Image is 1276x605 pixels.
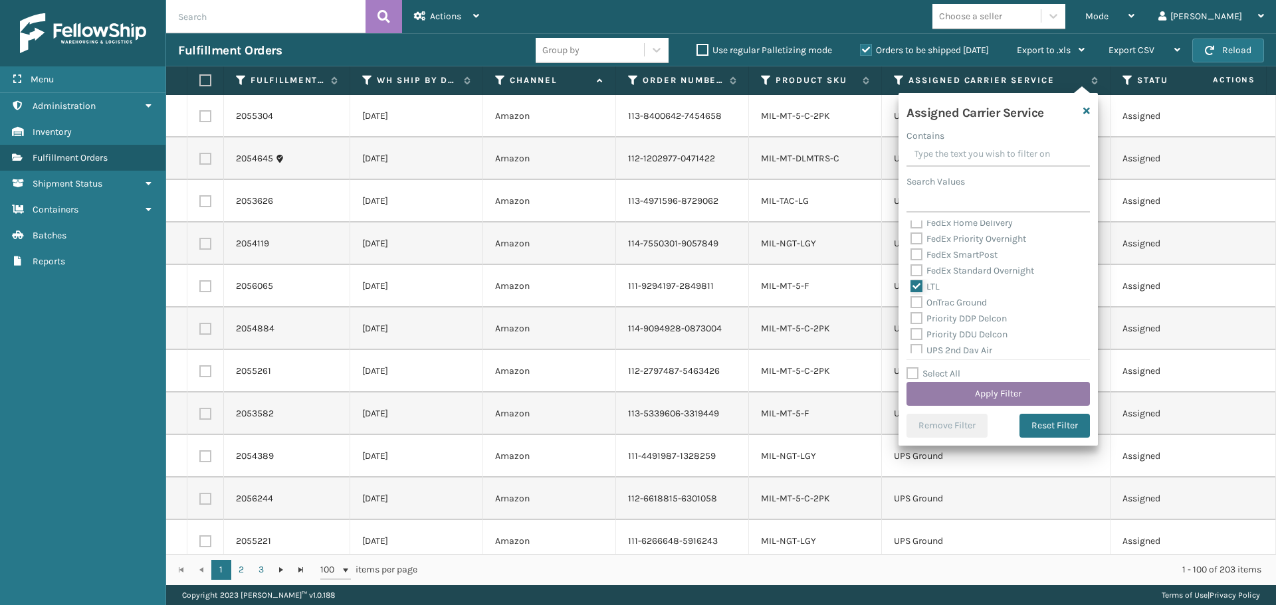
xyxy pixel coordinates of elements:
a: Privacy Policy [1210,590,1260,600]
td: UPS Ground [882,392,1111,435]
td: UPS Ground [882,137,1111,180]
a: 2054645 [236,152,273,165]
td: 114-9094928-0873004 [616,307,749,350]
td: Amazon [483,180,616,222]
td: 114-7550301-9057849 [616,222,749,265]
td: Assigned [1111,307,1243,350]
h4: Assigned Carrier Service [906,101,1044,121]
a: 2053582 [236,407,274,420]
td: 113-4971596-8729062 [616,180,749,222]
label: Use regular Palletizing mode [696,44,832,56]
a: 2055261 [236,365,271,378]
td: Assigned [1111,222,1243,265]
button: Apply Filter [906,382,1090,406]
td: [DATE] [350,477,483,520]
td: UPS Ground [882,265,1111,307]
label: WH Ship By Date [377,74,457,86]
div: Group by [542,43,580,57]
span: Actions [1171,69,1263,91]
a: 2054389 [236,450,274,463]
span: Go to the next page [276,564,286,575]
td: 111-4491987-1328259 [616,435,749,477]
label: Assigned Carrier Service [908,74,1085,86]
label: Channel [510,74,590,86]
label: LTL [910,281,940,292]
td: Assigned [1111,392,1243,435]
td: [DATE] [350,265,483,307]
a: MIL-MT-5-C-2PK [761,493,830,504]
span: Export to .xls [1017,44,1071,56]
td: 112-2797487-5463426 [616,350,749,392]
a: MIL-MT-5-F [761,408,809,419]
label: FedEx SmartPost [910,249,998,260]
a: 2053626 [236,195,273,208]
td: 111-6266648-5916243 [616,520,749,562]
span: Actions [430,11,461,22]
a: MIL-MT-5-C-2PK [761,110,830,122]
div: 1 - 100 of 203 items [436,563,1261,576]
td: Assigned [1111,265,1243,307]
td: [DATE] [350,520,483,562]
td: [DATE] [350,95,483,137]
td: Amazon [483,350,616,392]
a: 2055221 [236,535,271,548]
a: Go to the last page [291,560,311,580]
button: Reset Filter [1019,414,1090,438]
a: 2 [231,560,251,580]
img: logo [20,13,146,53]
p: Copyright 2023 [PERSON_NAME]™ v 1.0.188 [182,585,335,605]
span: Reports [33,256,65,267]
a: 2056065 [236,280,273,293]
label: Contains [906,129,944,143]
label: Select All [906,368,960,379]
td: [DATE] [350,137,483,180]
td: Assigned [1111,477,1243,520]
label: Orders to be shipped [DATE] [860,44,989,56]
td: Amazon [483,307,616,350]
a: MIL-NGT-LGY [761,535,816,547]
label: OnTrac Ground [910,297,987,308]
td: [DATE] [350,307,483,350]
a: MIL-MT-DLMTRS-C [761,153,839,164]
td: [DATE] [350,435,483,477]
td: 111-9294197-2849811 [616,265,749,307]
td: Amazon [483,477,616,520]
td: Assigned [1111,435,1243,477]
a: MIL-NGT-LGY [761,238,816,249]
span: Inventory [33,126,72,137]
span: Administration [33,100,96,112]
td: UPS Ground [882,435,1111,477]
span: Containers [33,204,78,215]
label: FedEx Standard Overnight [910,265,1034,276]
button: Remove Filter [906,414,988,438]
span: Go to the last page [296,564,306,575]
td: UPS Ground [882,95,1111,137]
td: Amazon [483,222,616,265]
div: | [1162,585,1260,605]
span: Mode [1085,11,1109,22]
a: 2054884 [236,322,274,335]
a: 2054119 [236,237,269,250]
label: Product SKU [776,74,856,86]
a: MIL-NGT-LGY [761,450,816,462]
label: FedEx Home Delivery [910,217,1013,228]
h3: Fulfillment Orders [178,43,282,58]
span: 100 [320,563,340,576]
td: Assigned [1111,180,1243,222]
td: Amazon [483,392,616,435]
td: [DATE] [350,180,483,222]
td: UPS Ground [882,307,1111,350]
a: Go to the next page [271,560,291,580]
td: Assigned [1111,137,1243,180]
a: 2056244 [236,492,273,505]
a: MIL-TAC-LG [761,195,809,207]
td: UPS Ground [882,520,1111,562]
input: Type the text you wish to filter on [906,143,1090,167]
td: UPS Ground [882,350,1111,392]
td: 113-5339606-3319449 [616,392,749,435]
td: Amazon [483,95,616,137]
label: UPS 2nd Day Air [910,345,992,356]
td: Assigned [1111,350,1243,392]
td: Assigned [1111,520,1243,562]
td: 112-6618815-6301058 [616,477,749,520]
